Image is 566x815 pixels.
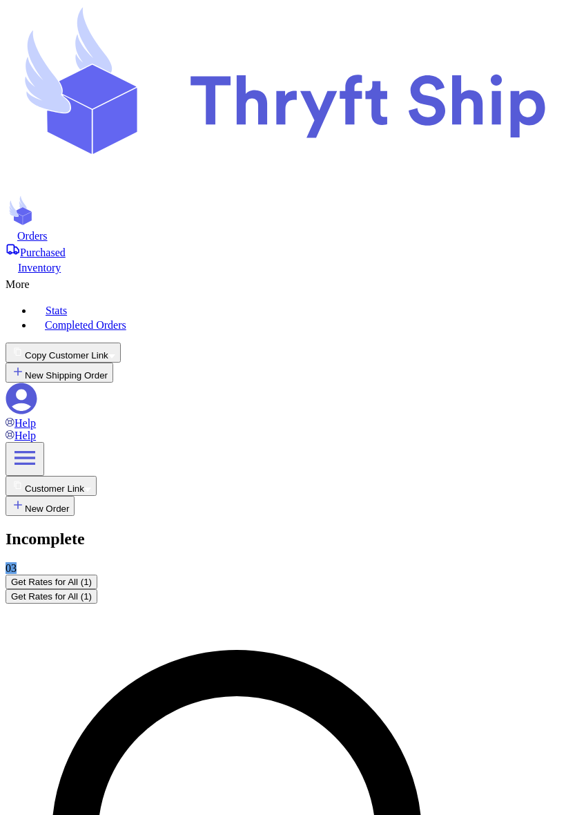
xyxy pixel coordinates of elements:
button: Customer Link [6,476,97,496]
span: Completed Orders [45,319,126,331]
span: Inventory [18,262,61,274]
a: Help [6,430,36,441]
span: Help [14,417,36,429]
span: 03 [6,562,17,574]
button: Get Rates for All (1) [6,589,97,604]
span: Orders [17,230,48,242]
a: Purchased [6,242,560,259]
a: Inventory [6,259,560,274]
span: Purchased [20,247,66,258]
button: Copy Customer Link [6,343,121,363]
span: Help [14,430,36,441]
button: New Shipping Order [6,363,113,383]
div: More [6,274,560,291]
a: Completed Orders [33,317,560,332]
button: Get Rates for All (1) [6,575,97,589]
button: New Order [6,496,75,516]
h2: Incomplete [6,530,560,548]
a: Help [6,417,36,429]
a: Stats [33,302,560,317]
a: Orders [6,229,560,242]
span: Stats [46,305,67,316]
